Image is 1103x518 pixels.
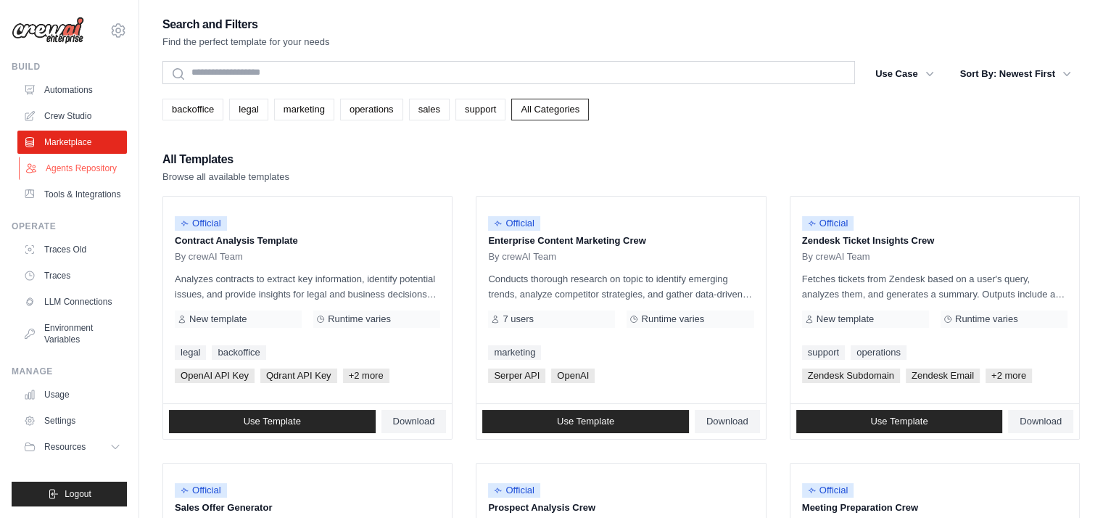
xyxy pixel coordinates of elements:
p: Zendesk Ticket Insights Crew [802,234,1067,248]
a: Usage [17,383,127,406]
a: backoffice [162,99,223,120]
a: Environment Variables [17,316,127,351]
p: Conducts thorough research on topic to identify emerging trends, analyze competitor strategies, a... [488,271,753,302]
p: Find the perfect template for your needs [162,35,330,49]
span: Official [488,216,540,231]
a: legal [175,345,206,360]
span: Zendesk Email [906,369,980,383]
div: Operate [12,221,127,232]
p: Browse all available templates [162,170,289,184]
span: Official [802,216,854,231]
a: operations [340,99,403,120]
a: Traces [17,264,127,287]
a: Automations [17,78,127,102]
button: Use Case [867,61,943,87]
span: Runtime varies [641,313,704,325]
span: Download [706,416,748,427]
span: Serper API [488,369,545,383]
span: Resources [44,441,86,453]
span: Use Template [557,416,614,427]
span: Official [175,216,227,231]
span: By crewAI Team [802,251,870,263]
a: Traces Old [17,238,127,261]
a: Download [1008,410,1073,433]
a: Tools & Integrations [17,183,127,206]
span: Runtime varies [328,313,391,325]
p: Prospect Analysis Crew [488,501,753,515]
span: By crewAI Team [488,251,556,263]
span: Zendesk Subdomain [802,369,900,383]
a: marketing [274,99,334,120]
img: Logo [12,17,84,44]
a: legal [229,99,268,120]
a: Marketplace [17,131,127,154]
span: Download [1020,416,1062,427]
span: Official [802,483,854,498]
a: All Categories [511,99,589,120]
p: Enterprise Content Marketing Crew [488,234,753,248]
button: Logout [12,482,127,506]
span: Download [393,416,435,427]
span: Qdrant API Key [260,369,337,383]
a: Use Template [482,410,689,433]
a: Download [381,410,447,433]
div: Manage [12,366,127,377]
span: +2 more [343,369,389,383]
a: LLM Connections [17,290,127,313]
p: Fetches tickets from Zendesk based on a user's query, analyzes them, and generates a summary. Out... [802,271,1067,302]
p: Contract Analysis Template [175,234,440,248]
a: sales [409,99,450,120]
a: operations [851,345,906,360]
p: Meeting Preparation Crew [802,501,1067,515]
a: Use Template [169,410,376,433]
span: +2 more [986,369,1032,383]
button: Resources [17,435,127,459]
p: Sales Offer Generator [175,501,440,515]
span: Use Template [870,416,928,427]
a: marketing [488,345,541,360]
a: Agents Repository [19,157,128,180]
div: Build [12,61,127,73]
a: Download [695,410,760,433]
a: Use Template [796,410,1003,433]
h2: All Templates [162,149,289,170]
a: support [455,99,505,120]
span: OpenAI [551,369,595,383]
a: Crew Studio [17,104,127,128]
span: 7 users [503,313,534,325]
span: New template [817,313,874,325]
span: Official [488,483,540,498]
a: backoffice [212,345,265,360]
a: support [802,345,845,360]
a: Settings [17,409,127,432]
p: Analyzes contracts to extract key information, identify potential issues, and provide insights fo... [175,271,440,302]
h2: Search and Filters [162,15,330,35]
span: Logout [65,488,91,500]
span: Official [175,483,227,498]
span: Runtime varies [955,313,1018,325]
span: By crewAI Team [175,251,243,263]
span: OpenAI API Key [175,369,255,383]
span: Use Template [244,416,301,427]
span: New template [189,313,247,325]
button: Sort By: Newest First [951,61,1080,87]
